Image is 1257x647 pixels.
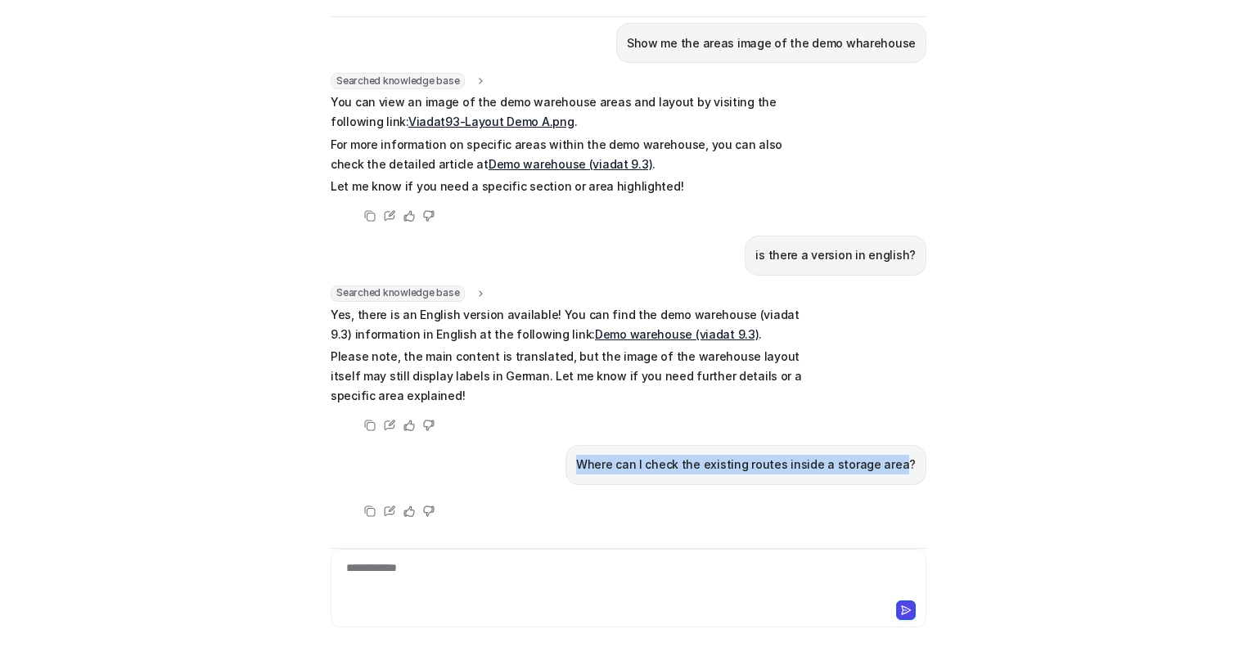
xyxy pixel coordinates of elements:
[755,245,916,265] p: is there a version in english?
[595,327,759,341] a: Demo warehouse (viadat 9.3)
[331,92,809,132] p: You can view an image of the demo warehouse areas and layout by visiting the following link: .
[331,73,465,89] span: Searched knowledge base
[576,455,916,474] p: Where can I check the existing routes inside a storage area?
[331,285,465,302] span: Searched knowledge base
[331,177,809,196] p: Let me know if you need a specific section or area highlighted!
[331,135,809,174] p: For more information on specific areas within the demo warehouse, you can also check the detailed...
[331,347,809,406] p: Please note, the main content is translated, but the image of the warehouse layout itself may sti...
[331,305,809,344] p: Yes, there is an English version available! You can find the demo warehouse (viadat 9.3) informat...
[627,34,916,53] p: Show me the areas image of the demo wharehouse
[408,115,574,128] a: Viadat93-Layout Demo A.png
[489,157,652,171] a: Demo warehouse (viadat 9.3)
